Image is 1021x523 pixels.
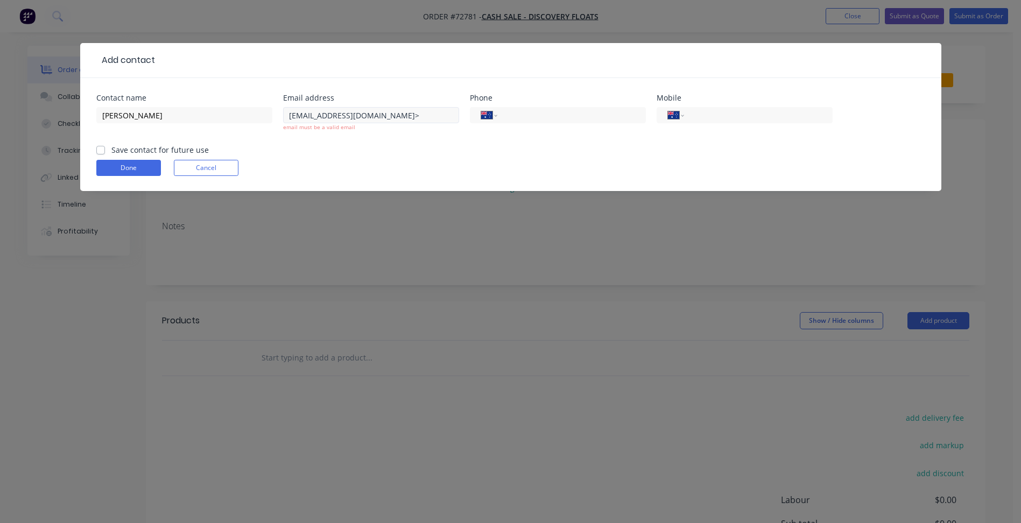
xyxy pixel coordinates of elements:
[283,94,459,102] div: Email address
[283,123,459,131] div: email must be a valid email
[96,160,161,176] button: Done
[470,94,646,102] div: Phone
[111,144,209,156] label: Save contact for future use
[657,94,833,102] div: Mobile
[96,54,155,67] div: Add contact
[174,160,238,176] button: Cancel
[96,94,272,102] div: Contact name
